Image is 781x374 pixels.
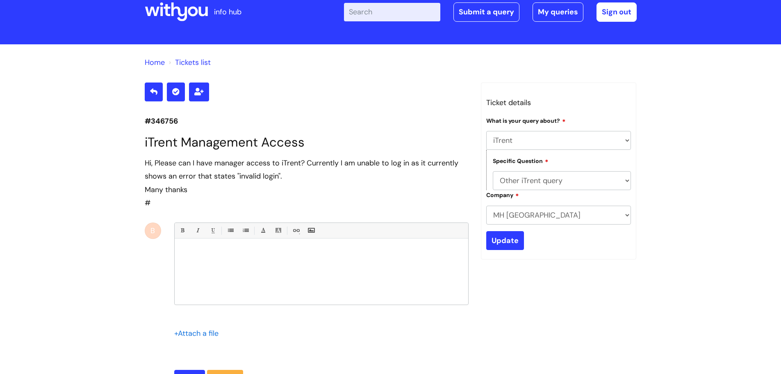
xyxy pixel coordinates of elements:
[192,225,203,236] a: Italic (Ctrl-I)
[145,57,165,67] a: Home
[240,225,250,236] a: 1. Ordered List (Ctrl-Shift-8)
[533,2,583,21] a: My queries
[175,57,211,67] a: Tickets list
[258,225,268,236] a: Font Color
[344,3,440,21] input: Search
[597,2,637,21] a: Sign out
[207,225,218,236] a: Underline(Ctrl-U)
[145,135,469,150] h1: iTrent Management Access
[145,223,161,239] div: B
[486,96,631,109] h3: Ticket details
[344,2,637,21] div: | -
[306,225,316,236] a: Insert Image...
[174,327,223,340] div: Attach a file
[167,56,211,69] li: Tickets list
[145,56,165,69] li: Solution home
[145,156,469,183] div: Hi, Please can I have manager access to iTrent? Currently I am unable to log in as it currently s...
[145,156,469,210] div: #
[225,225,235,236] a: • Unordered List (Ctrl-Shift-7)
[486,116,566,124] label: What is your query about?
[174,328,178,338] span: +
[493,156,549,165] label: Specific Question
[486,190,519,199] label: Company
[453,2,519,21] a: Submit a query
[486,231,524,250] input: Update
[145,115,469,128] p: #346756
[214,5,241,18] p: info hub
[291,225,301,236] a: Link
[145,183,469,196] div: Many thanks
[177,225,187,236] a: Bold (Ctrl-B)
[273,225,283,236] a: Back Color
